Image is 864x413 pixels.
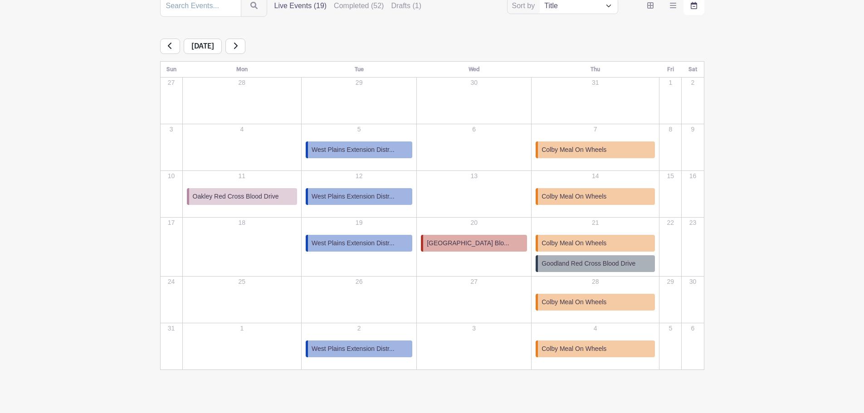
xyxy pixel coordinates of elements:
[312,238,395,248] span: West Plains Extension Distr...
[274,0,327,11] label: Live Events (19)
[532,277,659,287] p: 28
[302,78,416,87] p: 29
[532,78,659,87] p: 31
[660,324,681,333] p: 5
[161,277,182,287] p: 24
[183,218,301,228] p: 18
[427,238,509,248] span: [GEOGRAPHIC_DATA] Blo...
[659,62,682,78] th: Fri
[682,125,703,134] p: 9
[542,238,606,248] span: Colby Meal On Wheels
[532,218,659,228] p: 21
[334,0,384,11] label: Completed (52)
[682,171,703,181] p: 16
[542,344,606,354] span: Colby Meal On Wheels
[417,324,531,333] p: 3
[302,277,416,287] p: 26
[312,192,395,201] span: West Plains Extension Distr...
[536,255,655,272] a: Goodland Red Cross Blood Drive
[536,188,655,205] a: Colby Meal On Wheels
[536,141,655,158] a: Colby Meal On Wheels
[161,324,182,333] p: 31
[682,78,703,87] p: 2
[682,324,703,333] p: 6
[183,78,301,87] p: 28
[312,344,395,354] span: West Plains Extension Distr...
[183,171,301,181] p: 11
[161,78,182,87] p: 27
[542,259,635,268] span: Goodland Red Cross Blood Drive
[160,62,182,78] th: Sun
[184,39,222,54] span: [DATE]
[161,218,182,228] p: 17
[417,218,531,228] p: 20
[306,188,412,205] a: West Plains Extension Distr...
[536,340,655,357] a: Colby Meal On Wheels
[660,277,681,287] p: 29
[682,277,703,287] p: 30
[274,0,422,11] div: filters
[532,62,659,78] th: Thu
[542,297,606,307] span: Colby Meal On Wheels
[660,171,681,181] p: 15
[532,125,659,134] p: 7
[183,277,301,287] p: 25
[660,125,681,134] p: 8
[312,145,395,155] span: West Plains Extension Distr...
[532,324,659,333] p: 4
[187,188,297,205] a: Oakley Red Cross Blood Drive
[542,192,606,201] span: Colby Meal On Wheels
[161,125,182,134] p: 3
[417,125,531,134] p: 6
[536,235,655,252] a: Colby Meal On Wheels
[391,0,421,11] label: Drafts (1)
[536,294,655,311] a: Colby Meal On Wheels
[302,218,416,228] p: 19
[306,340,412,357] a: West Plains Extension Distr...
[306,141,412,158] a: West Plains Extension Distr...
[183,324,301,333] p: 1
[660,78,681,87] p: 1
[161,171,182,181] p: 10
[682,62,704,78] th: Sat
[682,218,703,228] p: 23
[306,235,412,252] a: West Plains Extension Distr...
[302,324,416,333] p: 2
[542,145,606,155] span: Colby Meal On Wheels
[421,235,527,252] a: [GEOGRAPHIC_DATA] Blo...
[302,125,416,134] p: 5
[417,62,532,78] th: Wed
[182,62,301,78] th: Mon
[193,192,279,201] span: Oakley Red Cross Blood Drive
[512,0,538,11] label: Sort by
[302,62,417,78] th: Tue
[532,171,659,181] p: 14
[417,171,531,181] p: 13
[660,218,681,228] p: 22
[183,125,301,134] p: 4
[417,78,531,87] p: 30
[302,171,416,181] p: 12
[417,277,531,287] p: 27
